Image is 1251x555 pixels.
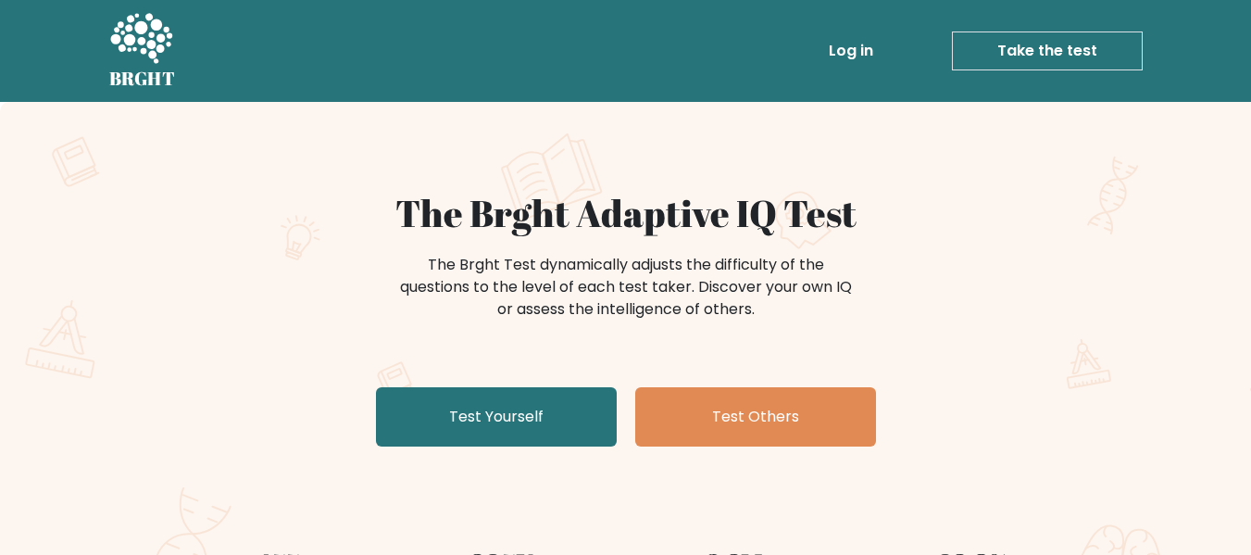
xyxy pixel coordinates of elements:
[109,7,176,95] a: BRGHT
[376,387,617,447] a: Test Yourself
[952,32,1143,70] a: Take the test
[174,191,1078,235] h1: The Brght Adaptive IQ Test
[635,387,876,447] a: Test Others
[821,32,881,69] a: Log in
[394,254,857,321] div: The Brght Test dynamically adjusts the difficulty of the questions to the level of each test take...
[109,68,176,90] h5: BRGHT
